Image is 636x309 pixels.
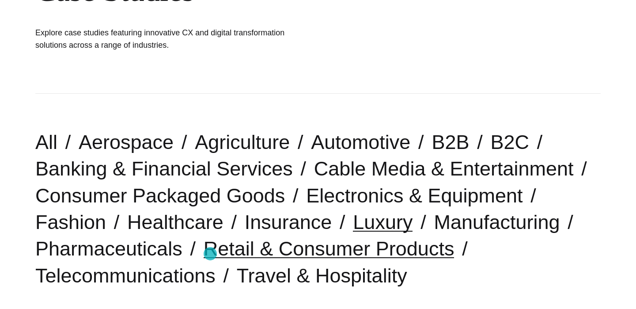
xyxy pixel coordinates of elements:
a: Manufacturing [434,211,560,233]
a: Consumer Packaged Goods [35,184,285,207]
a: Cable Media & Entertainment [314,157,574,180]
a: Agriculture [195,131,290,153]
a: Travel & Hospitality [237,264,407,287]
a: All [35,131,57,153]
a: Telecommunications [35,264,216,287]
a: B2B [432,131,469,153]
a: Automotive [311,131,410,153]
a: Healthcare [127,211,223,233]
a: Banking & Financial Services [35,157,293,180]
a: Fashion [35,211,106,233]
a: Luxury [353,211,413,233]
a: B2C [490,131,529,153]
a: Electronics & Equipment [306,184,522,207]
a: Insurance [245,211,332,233]
a: Pharmaceuticals [35,237,182,260]
a: Retail & Consumer Products [204,237,454,260]
a: Aerospace [79,131,174,153]
h1: Explore case studies featuring innovative CX and digital transformation solutions across a range ... [35,27,300,51]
